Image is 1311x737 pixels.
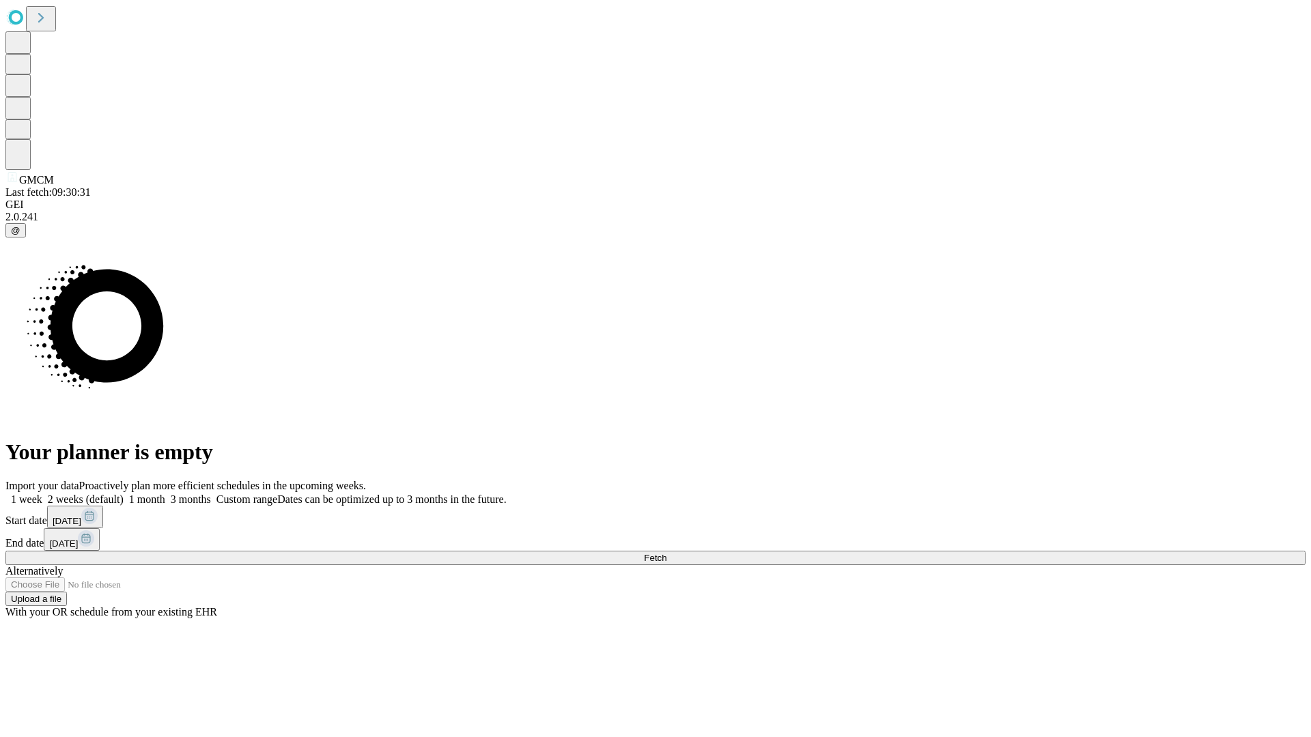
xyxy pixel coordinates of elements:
[644,553,666,563] span: Fetch
[5,606,217,618] span: With your OR schedule from your existing EHR
[19,174,54,186] span: GMCM
[53,516,81,526] span: [DATE]
[129,493,165,505] span: 1 month
[5,565,63,577] span: Alternatively
[5,528,1306,551] div: End date
[5,186,91,198] span: Last fetch: 09:30:31
[171,493,211,505] span: 3 months
[11,225,20,235] span: @
[47,506,103,528] button: [DATE]
[48,493,124,505] span: 2 weeks (default)
[5,592,67,606] button: Upload a file
[11,493,42,505] span: 1 week
[44,528,100,551] button: [DATE]
[5,199,1306,211] div: GEI
[277,493,506,505] span: Dates can be optimized up to 3 months in the future.
[5,480,79,491] span: Import your data
[5,439,1306,465] h1: Your planner is empty
[5,223,26,237] button: @
[216,493,277,505] span: Custom range
[49,538,78,549] span: [DATE]
[5,506,1306,528] div: Start date
[5,211,1306,223] div: 2.0.241
[79,480,366,491] span: Proactively plan more efficient schedules in the upcoming weeks.
[5,551,1306,565] button: Fetch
